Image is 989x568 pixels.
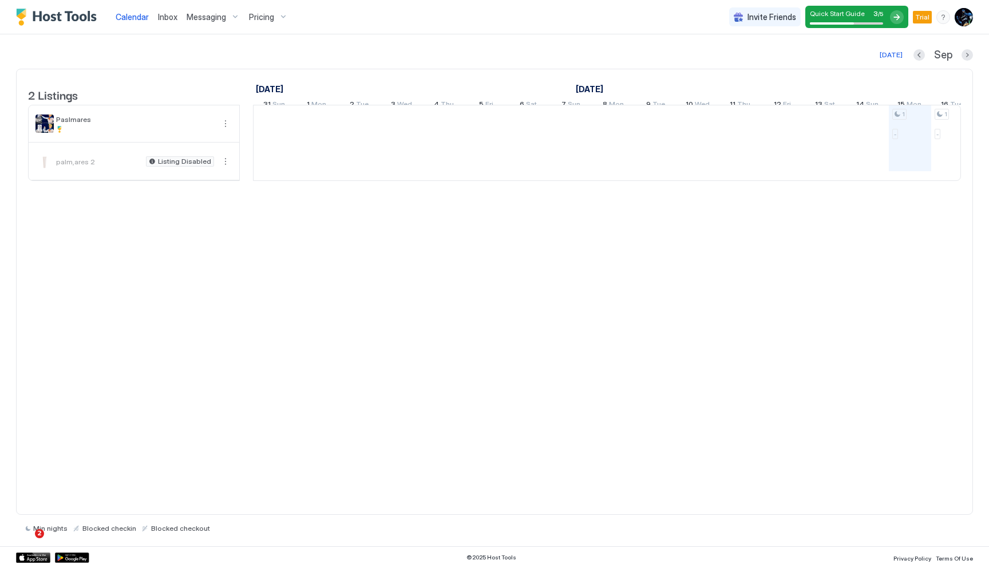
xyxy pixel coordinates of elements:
[824,100,835,112] span: Sat
[307,100,310,112] span: 1
[573,81,606,97] a: September 1, 2025
[434,100,439,112] span: 4
[771,97,794,114] a: September 12, 2025
[737,100,750,112] span: Thu
[35,115,54,133] div: listing image
[936,555,973,562] span: Terms Of Use
[263,100,271,112] span: 31
[28,86,78,103] span: 2 Listings
[219,155,232,168] button: More options
[56,115,214,124] span: Paslmares
[561,100,566,112] span: 7
[934,49,952,62] span: Sep
[944,111,947,118] span: 1
[16,9,102,26] a: Host Tools Logo
[116,12,149,22] span: Calendar
[812,97,838,114] a: September 13, 2025
[683,97,713,114] a: September 10, 2025
[609,100,624,112] span: Mon
[397,100,412,112] span: Wed
[388,97,415,114] a: September 3, 2025
[950,100,963,112] span: Tue
[219,117,232,131] div: menu
[893,551,931,563] a: Privacy Policy
[441,100,454,112] span: Thu
[913,49,925,61] button: Previous month
[878,10,883,18] span: / 5
[646,100,651,112] span: 9
[56,157,141,166] span: palm,ares 2
[517,97,540,114] a: September 6, 2025
[520,100,524,112] span: 6
[568,100,580,112] span: Sun
[187,12,226,22] span: Messaging
[893,555,931,562] span: Privacy Policy
[907,100,921,112] span: Mon
[897,100,905,112] span: 15
[304,97,329,114] a: September 1, 2025
[810,9,865,18] span: Quick Start Guide
[600,97,627,114] a: September 8, 2025
[16,553,50,563] a: App Store
[774,100,781,112] span: 12
[878,48,904,62] button: [DATE]
[866,100,879,112] span: Sun
[695,100,710,112] span: Wed
[643,97,668,114] a: September 9, 2025
[356,100,369,112] span: Tue
[730,100,735,112] span: 11
[158,12,177,22] span: Inbox
[485,100,493,112] span: Fri
[936,131,939,138] span: -
[272,100,285,112] span: Sun
[895,97,924,114] a: September 15, 2025
[219,155,232,168] div: menu
[158,11,177,23] a: Inbox
[962,49,973,61] button: Next month
[35,152,54,171] div: listing image
[880,50,903,60] div: [DATE]
[938,97,966,114] a: September 16, 2025
[311,100,326,112] span: Mon
[219,117,232,131] button: More options
[936,10,950,24] div: menu
[350,100,354,112] span: 2
[526,100,537,112] span: Sat
[783,100,791,112] span: Fri
[853,97,881,114] a: September 14, 2025
[82,524,136,532] span: Blocked checkin
[249,12,274,22] span: Pricing
[431,97,457,114] a: September 4, 2025
[652,100,665,112] span: Tue
[35,529,44,538] span: 2
[476,97,496,114] a: September 5, 2025
[727,97,753,114] a: September 11, 2025
[55,553,89,563] a: Google Play Store
[915,12,929,22] span: Trial
[260,97,288,114] a: August 31, 2025
[955,8,973,26] div: User profile
[33,524,68,532] span: Min nights
[686,100,693,112] span: 10
[559,97,583,114] a: September 7, 2025
[347,97,371,114] a: September 2, 2025
[151,524,210,532] span: Blocked checkout
[902,111,905,118] span: 1
[466,554,516,561] span: © 2025 Host Tools
[936,551,973,563] a: Terms Of Use
[894,131,896,138] span: -
[941,100,948,112] span: 16
[856,100,864,112] span: 14
[815,100,822,112] span: 13
[11,529,39,557] iframe: Intercom live chat
[747,12,796,22] span: Invite Friends
[116,11,149,23] a: Calendar
[391,100,395,112] span: 3
[253,81,286,97] a: August 31, 2025
[479,100,484,112] span: 5
[603,100,607,112] span: 8
[873,9,878,18] span: 3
